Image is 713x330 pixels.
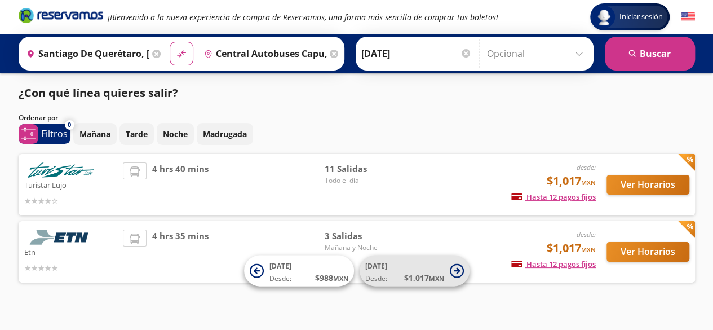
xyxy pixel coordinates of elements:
[511,259,596,269] span: Hasta 12 pagos fijos
[487,39,588,68] input: Opcional
[19,7,103,24] i: Brand Logo
[606,175,689,195] button: Ver Horarios
[269,261,291,271] span: [DATE]
[22,39,149,68] input: Buscar Origen
[606,242,689,262] button: Ver Horarios
[203,128,247,140] p: Madrugada
[24,178,118,191] p: Turistar Lujo
[404,272,444,284] span: $ 1,017
[152,162,209,207] span: 4 hrs 40 mins
[577,230,596,239] em: desde:
[24,230,98,245] img: Etn
[24,245,118,258] p: Etn
[157,123,194,145] button: Noche
[315,272,348,284] span: $ 988
[429,274,444,283] small: MXN
[605,37,695,71] button: Buscar
[324,243,403,253] span: Mañana y Noche
[324,230,403,243] span: 3 Salidas
[333,274,348,283] small: MXN
[547,173,596,190] span: $1,017
[324,162,403,175] span: 11 Salidas
[361,39,472,68] input: Elegir Fecha
[119,123,154,145] button: Tarde
[41,127,68,140] p: Filtros
[360,256,470,287] button: [DATE]Desde:$1,017MXN
[108,12,498,23] em: ¡Bienvenido a la nueva experiencia de compra de Reservamos, una forma más sencilla de comprar tus...
[24,162,98,178] img: Turistar Lujo
[365,261,387,271] span: [DATE]
[244,256,354,287] button: [DATE]Desde:$988MXN
[615,11,667,23] span: Iniciar sesión
[19,124,70,144] button: 0Filtros
[68,120,71,130] span: 0
[152,230,209,274] span: 4 hrs 35 mins
[163,128,188,140] p: Noche
[19,113,58,123] p: Ordenar por
[200,39,327,68] input: Buscar Destino
[19,85,178,102] p: ¿Con qué línea quieres salir?
[197,123,253,145] button: Madrugada
[511,192,596,202] span: Hasta 12 pagos fijos
[79,128,110,140] p: Mañana
[581,245,596,254] small: MXN
[547,240,596,257] span: $1,017
[73,123,117,145] button: Mañana
[19,7,103,27] a: Brand Logo
[324,175,403,186] span: Todo el día
[365,274,387,284] span: Desde:
[269,274,291,284] span: Desde:
[681,10,695,24] button: English
[581,178,596,187] small: MXN
[577,162,596,172] em: desde:
[126,128,148,140] p: Tarde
